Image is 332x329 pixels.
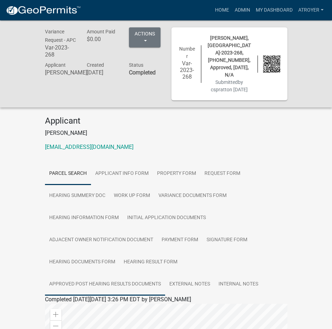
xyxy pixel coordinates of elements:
[202,229,252,251] a: Signature Form
[178,60,196,80] h6: Var-2023-268
[123,207,210,229] a: Initial Application Documents
[165,273,214,296] a: External Notes
[212,4,232,17] a: Home
[200,163,245,185] a: Request Form
[153,163,200,185] a: Property Form
[214,273,262,296] a: Internal Notes
[157,229,202,251] a: Payment Form
[45,69,77,76] h6: [PERSON_NAME]
[45,207,123,229] a: Hearing Information Form
[45,185,110,207] a: Hearing Summery Doc
[87,36,118,42] h6: $0.00
[87,69,118,76] h6: [DATE]
[50,309,61,320] div: Zoom in
[232,4,253,17] a: Admin
[45,116,287,126] h4: Applicant
[295,4,326,17] a: atroyer
[87,29,115,34] span: Amount Paid
[87,62,104,68] span: Created
[45,29,76,43] span: Variance Request - APC
[129,69,156,76] strong: Completed
[263,55,280,73] img: QR code
[179,46,195,59] span: Number
[110,185,154,207] a: Work Up Form
[154,185,231,207] a: Variance Documents Form
[119,251,182,274] a: Hearing Result Form
[45,144,134,150] a: [EMAIL_ADDRESS][DOMAIN_NAME]
[45,229,157,251] a: Adjacent Owner Notification Document
[45,129,287,137] p: [PERSON_NAME]
[129,27,161,47] button: Actions
[45,273,165,296] a: Approved Post Hearing Results Documents
[45,163,91,185] a: Parcel search
[91,163,153,185] a: Applicant Info Form
[208,35,251,78] span: [PERSON_NAME], [GEOGRAPHIC_DATA]-2023-268, [PHONE_NUMBER], Approved, [DATE], N/A
[45,296,191,303] span: Completed [DATE][DATE] 3:26 PM EDT by [PERSON_NAME]
[129,62,143,68] span: Status
[45,251,119,274] a: Hearing Documents Form
[211,79,248,92] span: Submitted on [DATE]
[45,44,77,58] h6: Var-2023-268
[45,62,66,68] span: Applicant
[253,4,295,17] a: My Dashboard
